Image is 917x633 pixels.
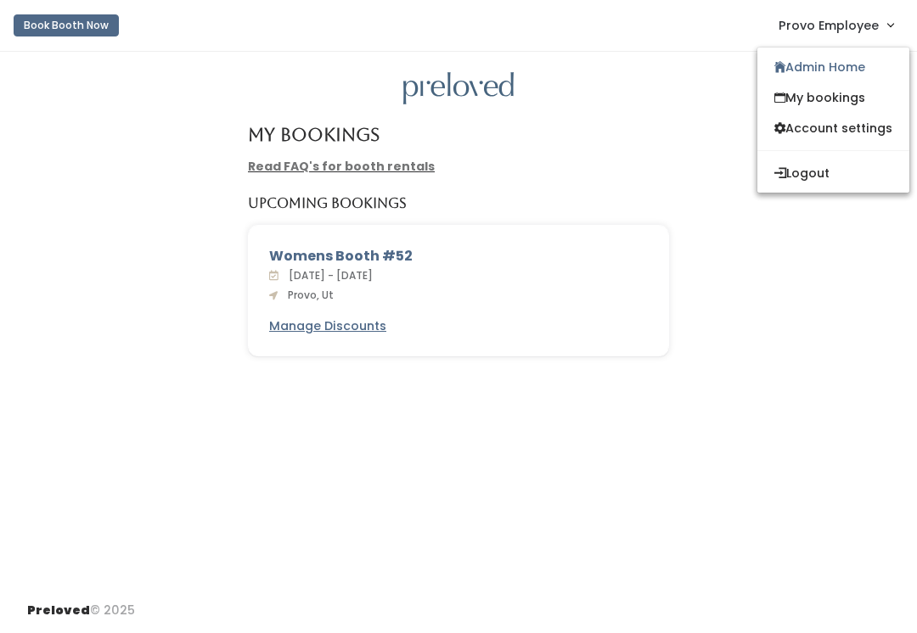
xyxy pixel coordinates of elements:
a: Provo Employee [762,7,910,43]
span: [DATE] - [DATE] [282,268,373,283]
div: © 2025 [27,588,135,619]
a: Admin Home [757,52,909,82]
span: Provo, Ut [281,288,334,302]
a: Book Booth Now [14,7,119,44]
a: Read FAQ's for booth rentals [248,158,435,175]
span: Provo Employee [779,16,879,35]
span: Preloved [27,602,90,619]
u: Manage Discounts [269,317,386,334]
a: My bookings [757,82,909,113]
a: Manage Discounts [269,317,386,335]
a: Account settings [757,113,909,143]
h5: Upcoming Bookings [248,196,407,211]
img: preloved logo [403,72,514,105]
h4: My Bookings [248,125,380,144]
button: Logout [757,158,909,188]
button: Book Booth Now [14,14,119,36]
div: Womens Booth #52 [269,246,648,266]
